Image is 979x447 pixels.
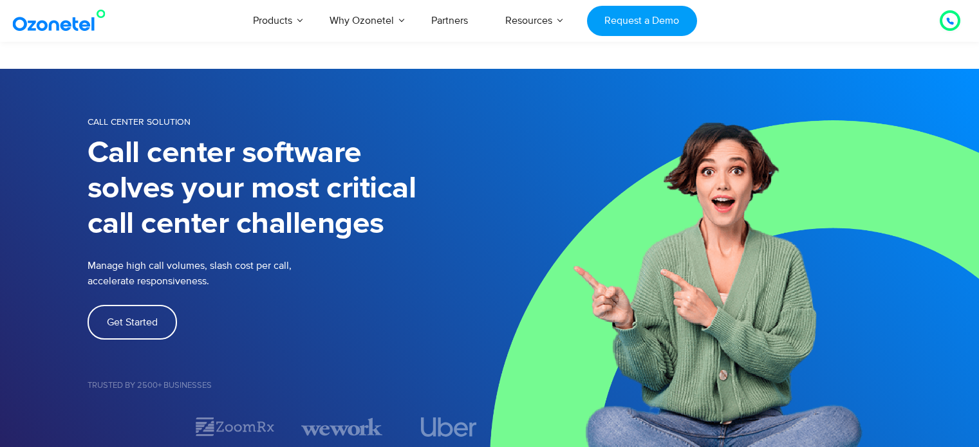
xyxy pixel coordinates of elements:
[107,317,158,327] span: Get Started
[421,417,477,437] img: uber
[88,419,169,435] div: 1 / 7
[408,417,489,437] div: 4 / 7
[88,136,490,242] h1: Call center software solves your most critical call center challenges
[301,415,382,438] div: 3 / 7
[88,381,490,390] h5: Trusted by 2500+ Businesses
[88,415,490,438] div: Image Carousel
[301,415,382,438] img: wework
[587,6,697,36] a: Request a Demo
[194,415,275,438] div: 2 / 7
[194,415,275,438] img: zoomrx
[88,258,377,289] p: Manage high call volumes, slash cost per call, accelerate responsiveness.
[88,116,191,127] span: Call Center Solution
[88,305,177,340] a: Get Started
